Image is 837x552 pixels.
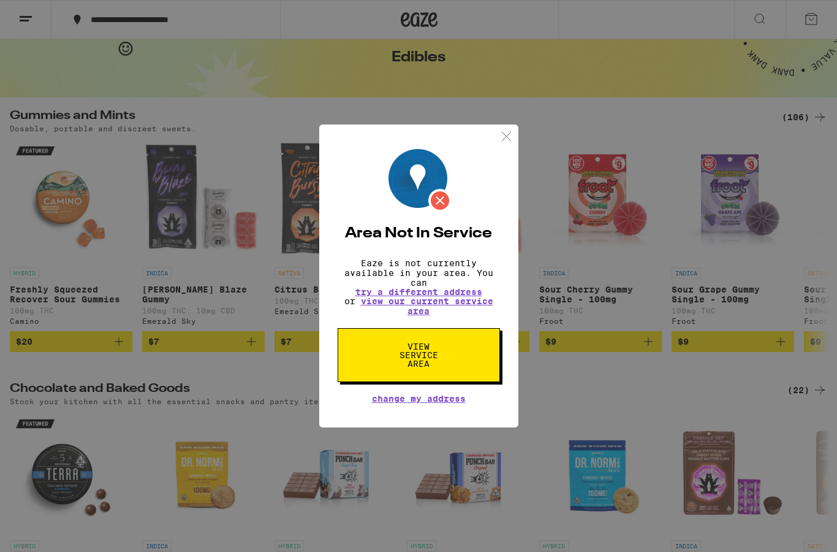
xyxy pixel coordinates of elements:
img: image [388,149,452,212]
a: view our current service area [361,296,493,316]
img: close.svg [499,129,514,144]
button: Change My Address [372,394,466,403]
h2: Area Not In Service [338,226,500,241]
p: Eaze is not currently available in your area. You can or [338,258,500,316]
a: View Service Area [338,342,500,351]
span: View Service Area [387,342,450,368]
button: View Service Area [338,328,500,382]
button: try a different address [355,288,482,296]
